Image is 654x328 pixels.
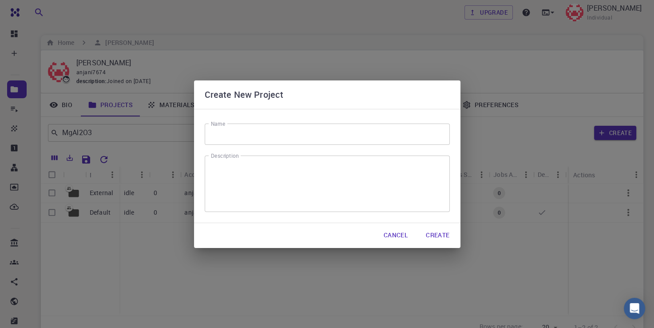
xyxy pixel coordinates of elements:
h6: Create New Project [205,88,284,102]
div: Open Intercom Messenger [624,298,645,319]
button: Create [419,227,456,244]
button: Cancel [377,227,415,244]
span: Support [18,6,50,14]
label: Description [211,152,239,160]
label: Name [211,120,225,128]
